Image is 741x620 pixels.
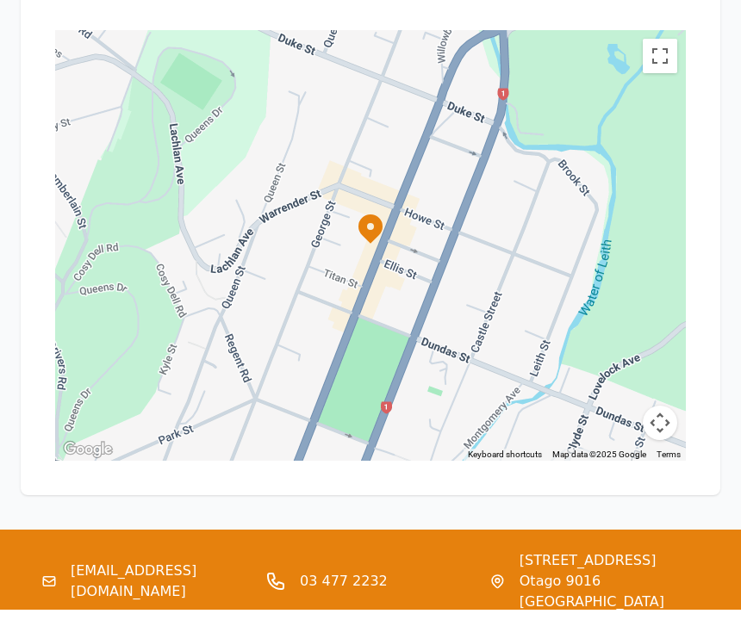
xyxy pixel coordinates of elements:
button: Map camera controls [643,417,677,451]
span: [STREET_ADDRESS] [520,561,700,582]
a: Terms [657,461,681,470]
button: Keyboard shortcuts [468,460,542,472]
a: [EMAIL_ADDRESS][DOMAIN_NAME] [71,572,252,613]
button: Toggle fullscreen view [643,50,677,84]
a: Open this area in Google Maps (opens a new window) [59,449,116,472]
a: 03 477 2232 [300,582,388,603]
span: Map data ©2025 Google [552,461,646,470]
img: Google [59,449,116,472]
